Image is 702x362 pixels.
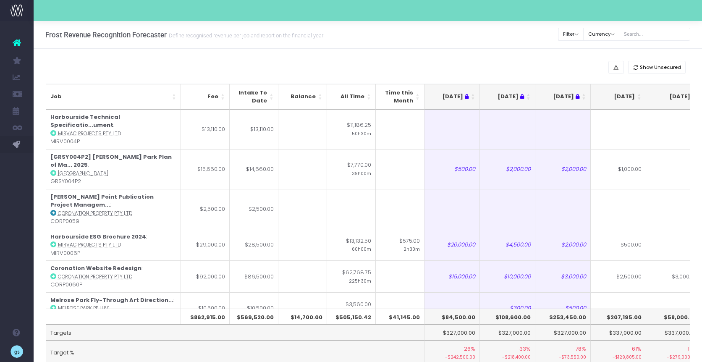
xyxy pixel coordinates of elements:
th: $84,500.00 [424,309,480,325]
span: 33% [519,345,531,353]
td: : GRSY004P2 [46,149,181,189]
td: $300.00 [480,292,535,324]
td: $7,770.00 [327,149,376,189]
td: $15,660.00 [181,149,230,189]
td: $500.00 [424,149,480,189]
button: Show Unsecured [628,61,686,74]
td: $2,000.00 [535,229,591,261]
abbr: Mirvac Projects Pty Ltd [58,130,121,137]
td: $4,500.00 [480,229,535,261]
td: $500.00 [535,292,591,324]
small: 39h00m [352,169,371,177]
small: 50h30m [352,129,371,137]
td: Targets [46,324,424,340]
td: $2,500.00 [591,260,646,292]
td: $14,660.00 [230,149,278,189]
th: Oct 25: activate to sort column ascending [591,84,646,110]
strong: Harbourside Technical Specificatio...ument [50,113,120,129]
td: : MIRV0004P [46,110,181,149]
td: $29,000.00 [181,229,230,261]
td: $3,000.00 [535,260,591,292]
td: $500.00 [591,229,646,261]
td: $15,000.00 [424,260,480,292]
small: -$242,500.00 [429,353,475,361]
th: $108,600.00 [480,309,535,325]
td: $337,000.00 [646,324,702,340]
button: Filter [558,28,584,41]
td: : SEKI000P10 [46,292,181,324]
th: Balance: activate to sort column ascending [278,84,327,110]
th: $505,150.42 [327,309,376,325]
td: $3,000.00 [646,260,702,292]
td: $2,500.00 [181,189,230,229]
td: $20,000.00 [424,229,480,261]
th: $207,195.00 [591,309,646,325]
th: Nov 25: activate to sort column ascending [646,84,702,110]
h3: Frost Revenue Recognition Forecaster [45,31,323,39]
span: 61% [632,345,642,353]
strong: Harbourside ESG Brochure 2024 [50,233,146,241]
strong: [GRSY004P2] [PERSON_NAME] Park Plan of Ma... 2025 [50,153,172,169]
td: $62,768.75 [327,260,376,292]
td: $13,110.00 [181,110,230,149]
td: $2,000.00 [480,149,535,189]
strong: Coronation Website Redesign [50,264,141,272]
th: $14,700.00 [278,309,327,325]
td: $327,000.00 [535,324,591,340]
th: $253,450.00 [535,309,591,325]
abbr: Coronation Property Pty Ltd [58,273,132,280]
strong: Melrose Park Fly-Through Art Direction... [50,296,173,304]
th: Intake To Date: activate to sort column ascending [230,84,278,110]
td: $10,500.00 [181,292,230,324]
small: Define recognised revenue per job and report on the financial year [167,31,323,39]
th: Time this Month: activate to sort column ascending [376,84,424,110]
strong: [PERSON_NAME] Point Publication Project Managem... [50,193,154,209]
span: 78% [575,345,586,353]
th: $862,915.00 [181,309,230,325]
small: -$73,550.00 [540,353,586,361]
td: $2,000.00 [535,149,591,189]
abbr: Coronation Property Pty Ltd [58,210,132,217]
th: $41,145.00 [376,309,424,325]
abbr: Greater Sydney Parklands [58,170,108,177]
abbr: Mirvac Projects Pty Ltd [58,241,121,248]
span: 17% [688,345,697,353]
small: -$279,000.00 [650,353,697,361]
small: 2h30m [403,245,420,252]
td: $2,500.00 [230,189,278,229]
td: $28,500.00 [230,229,278,261]
td: $575.00 [376,229,424,261]
th: $569,520.00 [230,309,278,325]
td: $10,000.00 [480,260,535,292]
td: $337,000.00 [591,324,646,340]
span: 26% [464,345,475,353]
td: $1,000.00 [591,149,646,189]
small: -$218,400.00 [484,353,531,361]
td: $92,000.00 [181,260,230,292]
th: $58,000.00 [646,309,702,325]
input: Search... [619,28,690,41]
th: Jul 25 : activate to sort column ascending [424,84,480,110]
td: $86,500.00 [230,260,278,292]
th: All Time: activate to sort column ascending [327,84,376,110]
small: 60h00m [352,245,371,252]
th: Sep 25 : activate to sort column ascending [535,84,591,110]
td: : MIRV0006P [46,229,181,261]
th: Aug 25 : activate to sort column ascending [480,84,535,110]
td: $11,186.25 [327,110,376,149]
th: Fee: activate to sort column ascending [181,84,230,110]
small: 225h30m [349,277,371,284]
small: -$129,805.00 [595,353,642,361]
td: $3,560.00 [327,292,376,324]
abbr: Melrose Park PP UJV1 [58,305,110,312]
td: $327,000.00 [480,324,535,340]
th: Job: activate to sort column ascending [46,84,181,110]
td: $327,000.00 [424,324,480,340]
img: images/default_profile_image.png [10,345,23,358]
span: Show Unsecured [640,64,681,71]
td: $10,500.00 [230,292,278,324]
td: : CORP0060P [46,260,181,292]
td: : CORP0059 [46,189,181,229]
td: $13,110.00 [230,110,278,149]
td: $13,132.50 [327,229,376,261]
